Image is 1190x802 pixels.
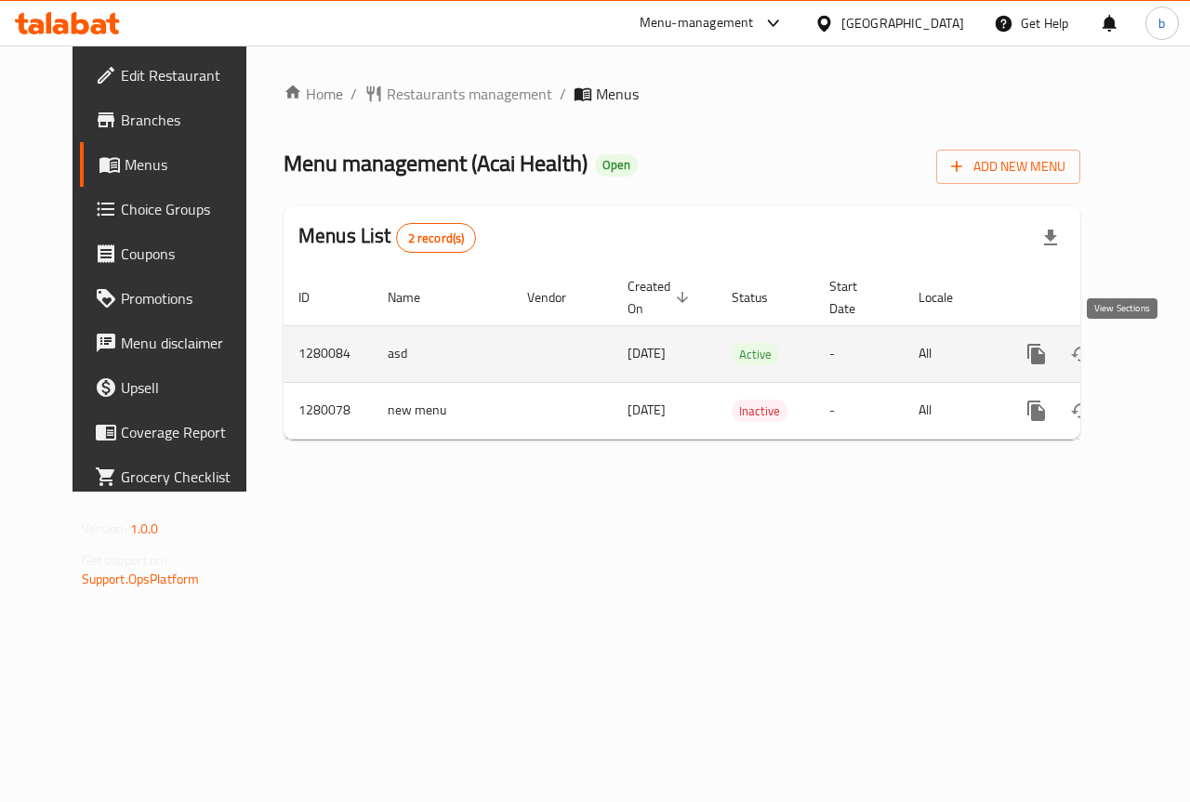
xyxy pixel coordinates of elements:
[841,13,964,33] div: [GEOGRAPHIC_DATA]
[364,83,552,105] a: Restaurants management
[121,109,257,131] span: Branches
[80,98,271,142] a: Branches
[595,157,638,173] span: Open
[560,83,566,105] li: /
[284,382,373,439] td: 1280078
[814,382,904,439] td: -
[373,325,512,382] td: asd
[82,567,200,591] a: Support.OpsPlatform
[732,343,779,365] div: Active
[1059,332,1104,376] button: Change Status
[919,286,977,309] span: Locale
[1028,216,1073,260] div: Export file
[80,321,271,365] a: Menu disclaimer
[732,286,792,309] span: Status
[121,332,257,354] span: Menu disclaimer
[527,286,590,309] span: Vendor
[628,398,666,422] span: [DATE]
[121,287,257,309] span: Promotions
[628,341,666,365] span: [DATE]
[1014,332,1059,376] button: more
[350,83,357,105] li: /
[284,83,343,105] a: Home
[388,286,444,309] span: Name
[298,222,476,253] h2: Menus List
[121,243,257,265] span: Coupons
[904,325,999,382] td: All
[732,401,787,422] span: Inactive
[130,517,159,541] span: 1.0.0
[284,83,1080,105] nav: breadcrumb
[396,223,477,253] div: Total records count
[80,410,271,454] a: Coverage Report
[387,83,552,105] span: Restaurants management
[80,454,271,499] a: Grocery Checklist
[732,344,779,365] span: Active
[596,83,639,105] span: Menus
[732,400,787,422] div: Inactive
[80,53,271,98] a: Edit Restaurant
[829,275,881,320] span: Start Date
[80,142,271,187] a: Menus
[595,154,638,177] div: Open
[82,517,127,541] span: Version:
[904,382,999,439] td: All
[121,421,257,443] span: Coverage Report
[373,382,512,439] td: new menu
[936,150,1080,184] button: Add New Menu
[121,376,257,399] span: Upsell
[82,548,167,572] span: Get support on:
[284,325,373,382] td: 1280084
[951,155,1065,178] span: Add New Menu
[125,153,257,176] span: Menus
[397,230,476,247] span: 2 record(s)
[121,64,257,86] span: Edit Restaurant
[628,275,694,320] span: Created On
[814,325,904,382] td: -
[80,231,271,276] a: Coupons
[284,142,588,184] span: Menu management ( Acai Health )
[80,187,271,231] a: Choice Groups
[298,286,334,309] span: ID
[1158,13,1165,33] span: b
[1059,388,1104,433] button: Change Status
[1014,388,1059,433] button: more
[80,276,271,321] a: Promotions
[80,365,271,410] a: Upsell
[640,12,754,34] div: Menu-management
[121,466,257,488] span: Grocery Checklist
[121,198,257,220] span: Choice Groups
